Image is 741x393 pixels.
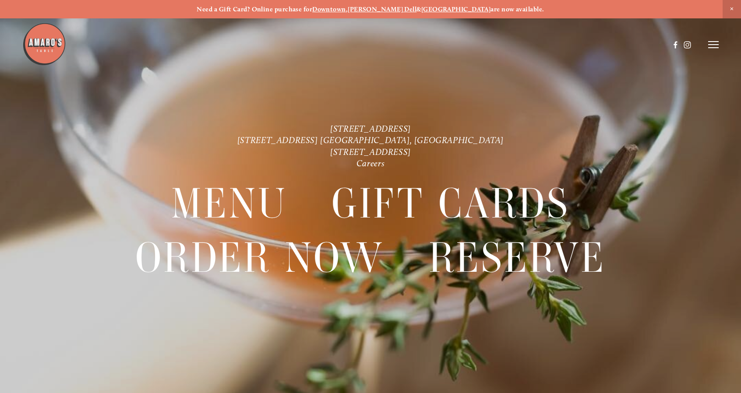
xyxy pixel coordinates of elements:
[135,231,384,284] a: Order Now
[346,5,348,13] strong: ,
[312,5,346,13] a: Downtown
[416,5,421,13] strong: &
[330,146,411,157] a: [STREET_ADDRESS]
[348,5,416,13] a: [PERSON_NAME] Dell
[421,5,491,13] a: [GEOGRAPHIC_DATA]
[429,231,606,284] span: Reserve
[135,231,384,284] span: Order Now
[22,22,66,66] img: Amaro's Table
[237,135,504,145] a: [STREET_ADDRESS] [GEOGRAPHIC_DATA], [GEOGRAPHIC_DATA]
[429,231,606,284] a: Reserve
[356,158,385,168] a: Careers
[171,177,287,230] a: Menu
[330,123,411,134] a: [STREET_ADDRESS]
[332,177,570,230] a: Gift Cards
[490,5,544,13] strong: are now available.
[197,5,312,13] strong: Need a Gift Card? Online purchase for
